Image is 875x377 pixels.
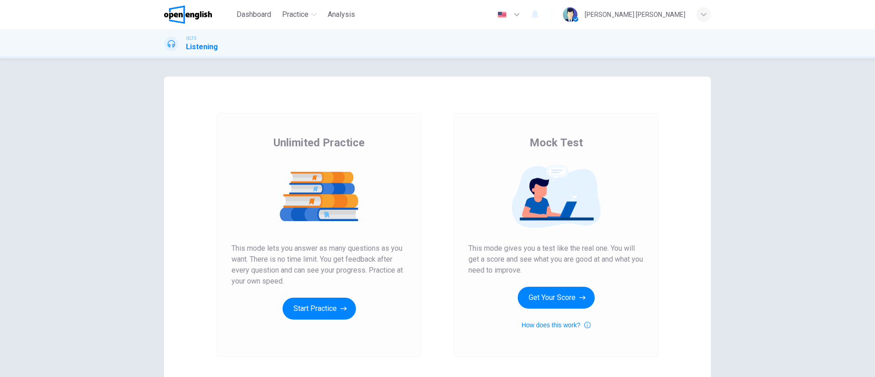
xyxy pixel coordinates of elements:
[468,243,643,276] span: This mode gives you a test like the real one. You will get a score and see what you are good at a...
[521,320,590,331] button: How does this work?
[273,135,365,150] span: Unlimited Practice
[530,135,583,150] span: Mock Test
[282,9,309,20] span: Practice
[186,35,196,41] span: IELTS
[585,9,685,20] div: [PERSON_NAME] [PERSON_NAME]
[232,243,407,287] span: This mode lets you answer as many questions as you want. There is no time limit. You get feedback...
[186,41,218,52] h1: Listening
[164,5,233,24] a: OpenEnglish logo
[283,298,356,320] button: Start Practice
[328,9,355,20] span: Analysis
[496,11,508,18] img: en
[233,6,275,23] button: Dashboard
[563,7,577,22] img: Profile picture
[324,6,359,23] button: Analysis
[164,5,212,24] img: OpenEnglish logo
[278,6,320,23] button: Practice
[518,287,595,309] button: Get Your Score
[237,9,271,20] span: Dashboard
